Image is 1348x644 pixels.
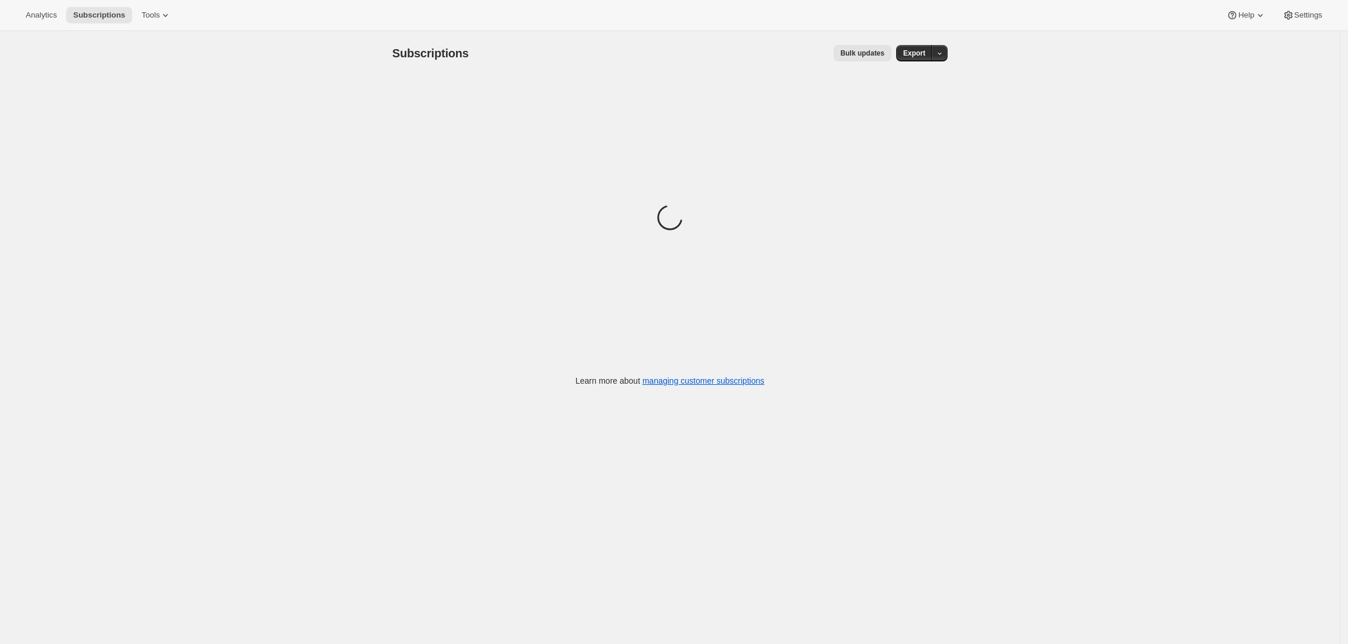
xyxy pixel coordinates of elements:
[1294,11,1322,20] span: Settings
[134,7,178,23] button: Tools
[141,11,160,20] span: Tools
[834,45,891,61] button: Bulk updates
[576,375,765,387] p: Learn more about
[903,49,925,58] span: Export
[1238,11,1254,20] span: Help
[1219,7,1273,23] button: Help
[392,47,469,60] span: Subscriptions
[26,11,57,20] span: Analytics
[896,45,932,61] button: Export
[1276,7,1329,23] button: Settings
[19,7,64,23] button: Analytics
[73,11,125,20] span: Subscriptions
[841,49,884,58] span: Bulk updates
[642,376,765,385] a: managing customer subscriptions
[66,7,132,23] button: Subscriptions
